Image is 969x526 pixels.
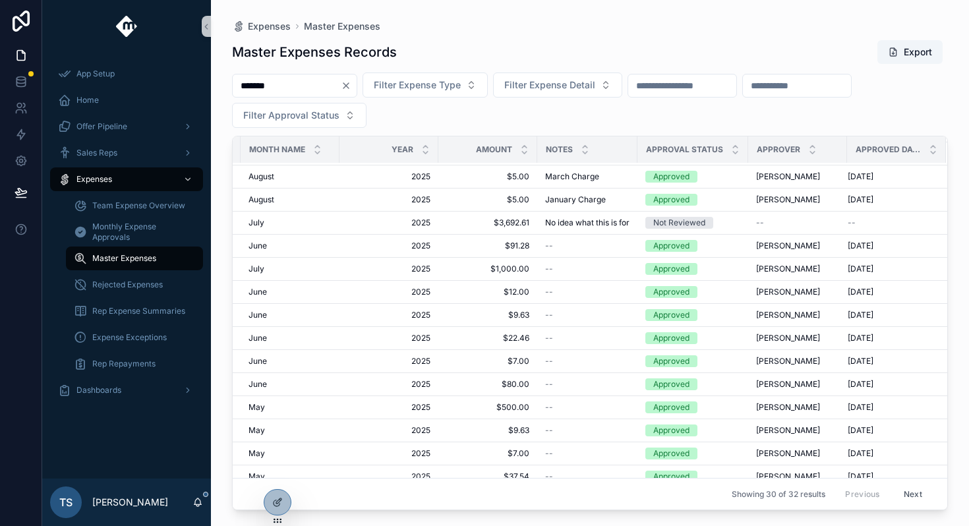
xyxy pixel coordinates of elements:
a: 2025 [347,471,430,482]
span: 2025 [347,287,430,297]
span: Rejected Expenses [92,279,163,290]
span: Rep Expense Summaries [92,306,185,316]
span: $9.63 [446,425,529,436]
a: [PERSON_NAME] [756,333,839,343]
span: TS [59,494,73,510]
span: August [249,171,274,182]
a: 2025 [347,264,430,274]
span: Home [76,95,99,105]
a: -- [545,402,630,413]
a: [PERSON_NAME] [756,310,839,320]
a: -- [545,425,630,436]
span: -- [545,310,553,320]
span: 2025 [347,379,430,390]
span: Monthly Expense Approvals [92,221,190,243]
a: August [249,194,332,205]
span: Expense Exceptions [92,332,167,343]
a: 2025 [347,241,430,251]
span: Amount [476,144,512,155]
div: Approved [653,401,690,413]
a: -- [545,264,630,274]
span: June [249,310,267,320]
a: [DATE] [848,287,930,297]
a: $7.00 [446,356,529,366]
a: Approved [645,263,740,275]
a: [DATE] [848,194,930,205]
a: Approved [645,401,740,413]
a: Rejected Expenses [66,273,203,297]
a: $22.46 [446,333,529,343]
span: -- [545,287,553,297]
span: -- [848,218,856,228]
a: Approved [645,309,740,321]
a: June [249,379,332,390]
a: Rep Expense Summaries [66,299,203,323]
span: Dashboards [76,385,121,395]
a: [PERSON_NAME] [756,402,839,413]
a: [PERSON_NAME] [756,471,839,482]
div: Approved [653,471,690,482]
span: Approval Status [646,144,723,155]
a: $37.54 [446,471,529,482]
a: Approved [645,355,740,367]
a: Home [50,88,203,112]
span: March Charge [545,171,599,182]
span: -- [545,333,553,343]
a: [DATE] [848,448,930,459]
a: -- [545,287,630,297]
a: $500.00 [446,402,529,413]
a: Rep Repayments [66,352,203,376]
a: 2025 [347,218,430,228]
a: Approved [645,424,740,436]
a: 2025 [347,310,430,320]
a: Expenses [50,167,203,191]
span: -- [545,471,553,482]
span: -- [545,241,553,251]
div: Approved [653,240,690,252]
a: [DATE] [848,425,930,436]
span: June [249,356,267,366]
a: $7.00 [446,448,529,459]
a: $5.00 [446,194,529,205]
span: [PERSON_NAME] [756,310,820,320]
a: March Charge [545,171,630,182]
span: July [249,218,264,228]
a: Approved [645,471,740,482]
span: Approved Date [856,144,921,155]
span: Filter Approval Status [243,109,339,122]
span: [DATE] [848,287,873,297]
span: Showing 30 of 32 results [732,489,825,500]
a: 2025 [347,448,430,459]
span: Rep Repayments [92,359,156,369]
span: [DATE] [848,471,873,482]
button: Select Button [232,103,367,128]
a: [DATE] [848,471,930,482]
span: [PERSON_NAME] [756,379,820,390]
a: June [249,287,332,297]
span: 2025 [347,425,430,436]
span: Offer Pipeline [76,121,127,132]
span: [DATE] [848,448,873,459]
a: [DATE] [848,356,930,366]
span: Sales Reps [76,148,117,158]
a: [PERSON_NAME] [756,241,839,251]
a: Offer Pipeline [50,115,203,138]
span: 2025 [347,356,430,366]
img: App logo [116,16,138,37]
a: July [249,218,332,228]
span: Filter Expense Detail [504,78,595,92]
span: [DATE] [848,264,873,274]
span: January Charge [545,194,606,205]
span: [PERSON_NAME] [756,171,820,182]
span: May [249,448,265,459]
button: Select Button [493,73,622,98]
a: -- [545,471,630,482]
a: Monthly Expense Approvals [66,220,203,244]
div: Approved [653,448,690,459]
span: [DATE] [848,241,873,251]
div: Approved [653,171,690,183]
